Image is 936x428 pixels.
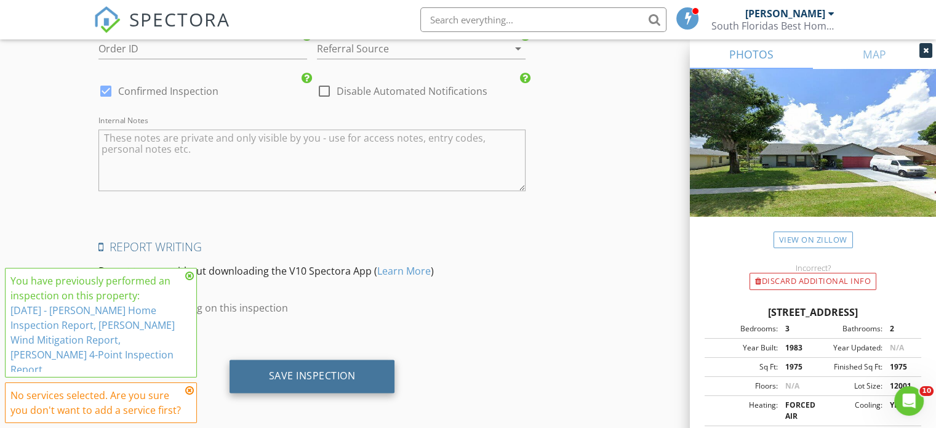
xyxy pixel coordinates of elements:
div: Lot Size: [813,381,882,392]
div: Incorrect? [690,263,936,273]
div: 12001 [882,381,918,392]
div: You have previously performed an inspection on this property: [10,273,182,377]
span: N/A [785,381,799,391]
a: SPECTORA [94,17,230,42]
a: MAP [813,39,936,69]
textarea: Internal Notes [98,129,526,191]
span: SPECTORA [129,6,230,32]
a: Learn More [377,264,431,278]
div: Discard Additional info [750,273,876,290]
div: Sq Ft: [708,361,778,373]
img: streetview [690,69,936,246]
div: 1975 [882,361,918,373]
div: 1983 [778,342,813,353]
div: 3 [778,323,813,334]
div: [STREET_ADDRESS] [705,305,921,320]
i: arrow_drop_down [511,41,526,56]
div: Year Built: [708,342,778,353]
img: The Best Home Inspection Software - Spectora [94,6,121,33]
a: PHOTOS [690,39,813,69]
input: Search everything... [420,7,666,32]
a: View on Zillow [774,232,853,248]
p: Do not turn on without downloading the V10 Spectora App ( ) [98,264,526,278]
div: FORCED AIR [778,400,813,422]
div: Bedrooms: [708,323,778,334]
label: Disable Automated Notifications [337,85,487,97]
div: Save Inspection [269,369,356,382]
label: Confirmed Inspection [118,85,218,97]
div: Cooling: [813,400,882,422]
iframe: Intercom live chat [894,386,924,416]
div: South Floridas Best Home Inspection [711,20,834,32]
div: YES [882,400,918,422]
div: Floors: [708,381,778,392]
div: 2 [882,323,918,334]
div: Heating: [708,400,778,422]
span: 10 [919,386,934,396]
h4: Report Writing [98,239,526,255]
div: Finished Sq Ft: [813,361,882,373]
a: [DATE] - [PERSON_NAME] Home Inspection Report, [PERSON_NAME] Wind Mitigation Report, [PERSON_NAME... [10,304,175,376]
div: No services selected. Are you sure you don't want to add a service first? [10,388,182,418]
div: Bathrooms: [813,323,882,334]
label: Use V10 reporting on this inspection [118,302,288,314]
div: Year Updated: [813,342,882,353]
span: N/A [890,342,904,353]
div: [PERSON_NAME] [745,7,825,20]
div: 1975 [778,361,813,373]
